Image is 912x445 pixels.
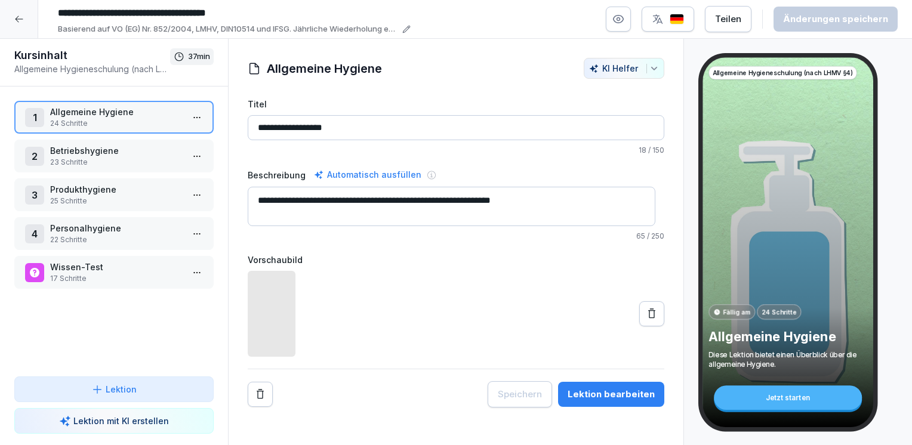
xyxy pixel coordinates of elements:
button: Änderungen speichern [774,7,898,32]
button: Teilen [705,6,751,32]
p: Wissen-Test [50,261,183,273]
button: Lektion bearbeiten [558,382,664,407]
p: Lektion mit KI erstellen [73,415,169,427]
div: 1 [25,108,44,127]
div: Wissen-Test17 Schritte [14,256,214,289]
p: 25 Schritte [50,196,183,206]
button: Remove [248,382,273,407]
p: 22 Schritte [50,234,183,245]
div: KI Helfer [589,63,659,73]
label: Beschreibung [248,169,306,181]
div: Änderungen speichern [783,13,888,26]
p: 24 Schritte [50,118,183,129]
div: Speichern [498,388,542,401]
img: de.svg [670,14,684,25]
span: 65 [636,231,645,240]
div: 4Personalhygiene22 Schritte [14,217,214,250]
p: 23 Schritte [50,157,183,168]
p: / 250 [248,231,664,242]
p: Allgemeine Hygieneschulung (nach LHMV §4) [14,63,170,75]
h1: Allgemeine Hygiene [267,60,382,78]
button: Lektion [14,376,214,402]
label: Vorschaubild [248,254,664,266]
p: / 150 [248,145,664,156]
p: 37 min [188,51,210,63]
p: Allgemeine Hygiene [708,328,867,345]
div: 2 [25,147,44,166]
div: Lektion bearbeiten [568,388,655,401]
div: 2Betriebshygiene23 Schritte [14,140,214,172]
div: 4 [25,224,44,243]
div: Jetzt starten [714,385,862,410]
p: Diese Lektion bietet einen Überblick über die allgemeine Hygiene. [708,350,867,369]
p: Basierend auf VO (EG) Nr. 852/2004, LMHV, DIN10514 und IFSG. Jährliche Wiederholung empfohlen. Mi... [58,23,399,35]
p: Allgemeine Hygieneschulung (nach LHMV §4) [713,68,853,77]
button: KI Helfer [584,58,664,79]
p: Fällig am [723,307,750,316]
div: 1Allgemeine Hygiene24 Schritte [14,101,214,134]
button: Speichern [488,381,552,407]
h1: Kursinhalt [14,48,170,63]
div: 3 [25,186,44,205]
label: Titel [248,98,664,110]
button: Lektion mit KI erstellen [14,408,214,434]
p: Produkthygiene [50,183,183,196]
span: 18 [639,146,646,154]
p: Personalhygiene [50,222,183,234]
div: Teilen [715,13,741,26]
p: Allgemeine Hygiene [50,106,183,118]
p: 24 Schritte [762,307,796,316]
div: 3Produkthygiene25 Schritte [14,178,214,211]
p: Betriebshygiene [50,144,183,157]
div: Automatisch ausfüllen [312,168,424,182]
p: 17 Schritte [50,273,183,284]
p: Lektion [106,383,137,395]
